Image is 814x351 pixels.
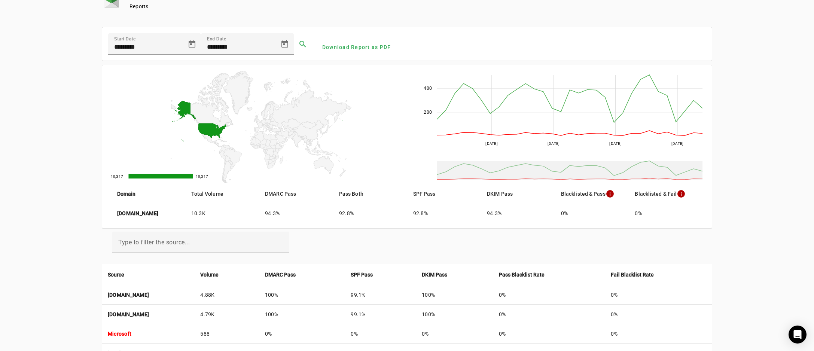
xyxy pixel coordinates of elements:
mat-header-cell: DKIM Pass [481,183,555,204]
td: 0% [493,324,605,344]
strong: SPF Pass [351,271,373,279]
td: 100% [416,285,493,305]
div: Source [108,271,189,279]
td: 0% [345,324,416,344]
td: 0% [259,324,345,344]
text: 10,317 [110,174,123,178]
td: 588 [194,324,259,344]
mat-header-cell: Pass Both [333,183,407,204]
mat-label: Start Date [114,36,135,42]
td: 0% [605,285,712,305]
button: Download Report as PDF [319,40,394,54]
div: Open Intercom Messenger [789,326,807,344]
strong: DKIM Pass [422,271,447,279]
td: 99.1% [345,285,416,305]
mat-header-cell: DMARC Pass [259,183,333,204]
mat-cell: 92.8% [333,204,407,222]
text: [DATE] [547,141,560,146]
div: Volume [200,271,253,279]
button: Open calendar [276,35,294,53]
div: Fail Blacklist Rate [611,271,706,279]
mat-cell: 94.3% [259,204,333,222]
svg: A chart. [108,71,409,183]
span: Download Report as PDF [322,43,391,51]
mat-header-cell: Blacklisted & Fail [629,183,706,204]
mat-icon: info [606,189,615,198]
div: DMARC Pass [265,271,339,279]
div: Reports [129,3,626,10]
div: SPF Pass [351,271,410,279]
strong: Domain [117,190,136,198]
text: [DATE] [485,141,498,146]
td: 100% [416,305,493,324]
td: 0% [605,324,712,344]
mat-cell: 0% [629,204,706,222]
td: 0% [416,324,493,344]
strong: Microsoft [108,331,131,337]
td: 0% [605,305,712,324]
button: Open calendar [183,35,201,53]
td: 99.1% [345,305,416,324]
strong: [DOMAIN_NAME] [117,210,158,217]
strong: [DOMAIN_NAME] [108,311,149,317]
mat-cell: 0% [555,204,629,222]
strong: Volume [200,271,219,279]
td: 4.79K [194,305,259,324]
mat-header-cell: Blacklisted & Pass [555,183,629,204]
mat-header-cell: SPF Pass [407,183,481,204]
strong: [DOMAIN_NAME] [108,292,149,298]
td: 0% [493,305,605,324]
td: 100% [259,305,345,324]
text: [DATE] [671,141,683,146]
text: 400 [424,86,432,91]
td: 0% [493,285,605,305]
div: Pass Blacklist Rate [499,271,599,279]
mat-header-cell: Total Volume [185,183,259,204]
mat-label: End Date [207,36,226,42]
mat-icon: info [677,189,686,198]
mat-cell: 94.3% [481,204,555,222]
strong: DMARC Pass [265,271,296,279]
mat-cell: 10.3K [185,204,259,222]
strong: Pass Blacklist Rate [499,271,545,279]
strong: Source [108,271,124,279]
strong: Fail Blacklist Rate [611,271,654,279]
text: [DATE] [609,141,622,146]
mat-cell: 92.8% [407,204,481,222]
text: 200 [424,110,432,115]
mat-label: Type to filter the source... [118,239,190,246]
div: DKIM Pass [422,271,487,279]
text: 10,317 [195,174,208,178]
td: 4.88K [194,285,259,305]
td: 100% [259,285,345,305]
